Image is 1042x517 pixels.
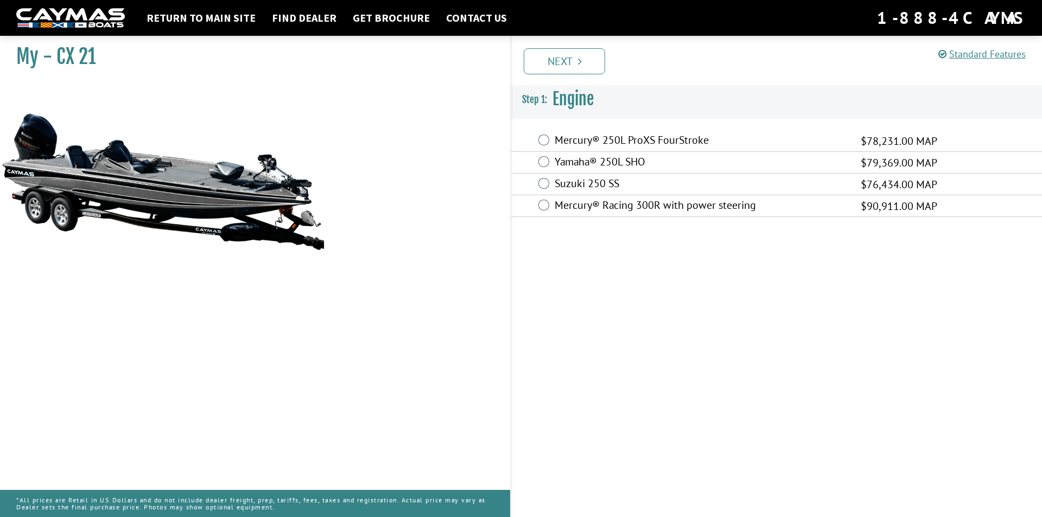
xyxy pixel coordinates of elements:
p: *All prices are Retail in US Dollars and do not include dealer freight, prep, tariffs, fees, taxe... [16,491,494,516]
label: Suzuki 250 SS [555,177,847,193]
label: Mercury® Racing 300R with power steering [555,199,847,214]
span: $90,911.00 MAP [861,198,937,214]
label: Mercury® 250L ProXS FourStroke [555,133,847,149]
ul: Pagination [521,47,1042,74]
a: Find Dealer [266,11,342,25]
span: $79,369.00 MAP [861,155,937,171]
span: $76,434.00 MAP [861,176,937,193]
div: 1-888-4CAYMAS [877,6,1026,30]
a: Next [524,48,605,74]
span: $78,231.00 MAP [861,133,937,149]
img: white-logo-c9c8dbefe5ff5ceceb0f0178aa75bf4bb51f6bca0971e226c86eb53dfe498488.png [16,8,125,28]
h1: My - CX 21 [16,44,483,69]
a: Standard Features [938,48,1026,60]
a: Contact Us [441,11,512,25]
label: Yamaha® 250L SHO [555,155,847,171]
a: Get Brochure [347,11,435,25]
h3: Engine [511,79,1042,119]
a: Return to main site [141,11,261,25]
